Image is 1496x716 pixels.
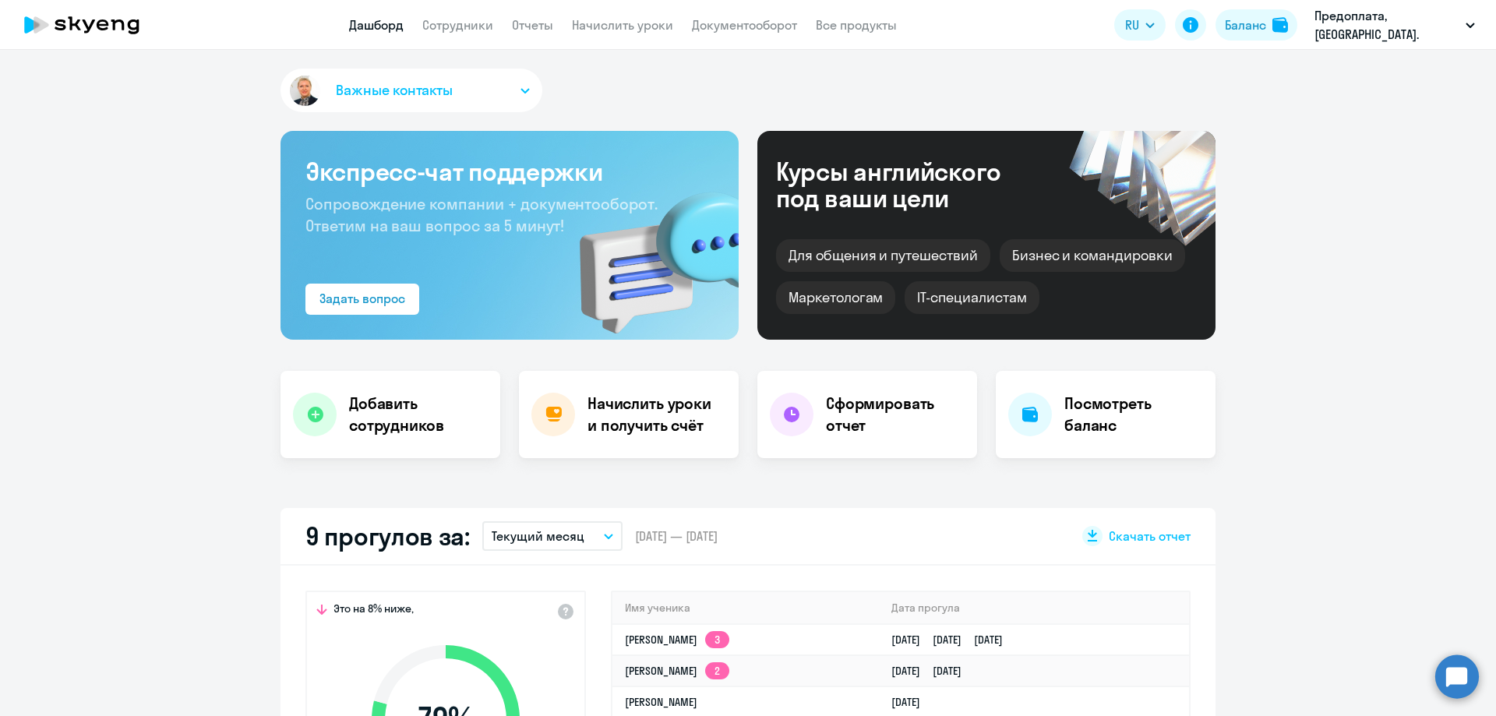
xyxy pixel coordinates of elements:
p: Предоплата, [GEOGRAPHIC_DATA]. ПРОЕКТНАЯ ЛОГИСТИКА, ООО [1314,6,1459,44]
a: Сотрудники [422,17,493,33]
h4: Посмотреть баланс [1064,393,1203,436]
h4: Добавить сотрудников [349,393,488,436]
span: RU [1125,16,1139,34]
a: [PERSON_NAME]2 [625,664,729,678]
div: Маркетологам [776,281,895,314]
a: Все продукты [816,17,897,33]
span: Скачать отчет [1109,527,1191,545]
h4: Начислить уроки и получить счёт [587,393,723,436]
button: Текущий месяц [482,521,623,551]
a: Документооборот [692,17,797,33]
p: Текущий месяц [492,527,584,545]
app-skyeng-badge: 3 [705,631,729,648]
a: Отчеты [512,17,553,33]
button: Балансbalance [1215,9,1297,41]
h2: 9 прогулов за: [305,520,470,552]
a: Начислить уроки [572,17,673,33]
h4: Сформировать отчет [826,393,965,436]
a: [PERSON_NAME]3 [625,633,729,647]
a: [DATE][DATE] [891,664,974,678]
span: [DATE] — [DATE] [635,527,718,545]
div: IT-специалистам [905,281,1039,314]
th: Имя ученика [612,592,879,624]
img: balance [1272,17,1288,33]
h3: Экспресс-чат поддержки [305,156,714,187]
div: Баланс [1225,16,1266,34]
a: [DATE] [891,695,933,709]
div: Для общения и путешествий [776,239,990,272]
span: Сопровождение компании + документооборот. Ответим на ваш вопрос за 5 минут! [305,194,658,235]
button: Предоплата, [GEOGRAPHIC_DATA]. ПРОЕКТНАЯ ЛОГИСТИКА, ООО [1307,6,1483,44]
div: Задать вопрос [319,289,405,308]
div: Бизнес и командировки [1000,239,1185,272]
button: Важные контакты [280,69,542,112]
a: [PERSON_NAME] [625,695,697,709]
th: Дата прогула [879,592,1189,624]
div: Курсы английского под ваши цели [776,158,1043,211]
button: RU [1114,9,1166,41]
span: Это на 8% ниже, [333,601,414,620]
img: bg-img [557,164,739,340]
app-skyeng-badge: 2 [705,662,729,679]
a: Дашборд [349,17,404,33]
img: avatar [287,72,323,109]
a: [DATE][DATE][DATE] [891,633,1015,647]
span: Важные контакты [336,80,453,101]
button: Задать вопрос [305,284,419,315]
